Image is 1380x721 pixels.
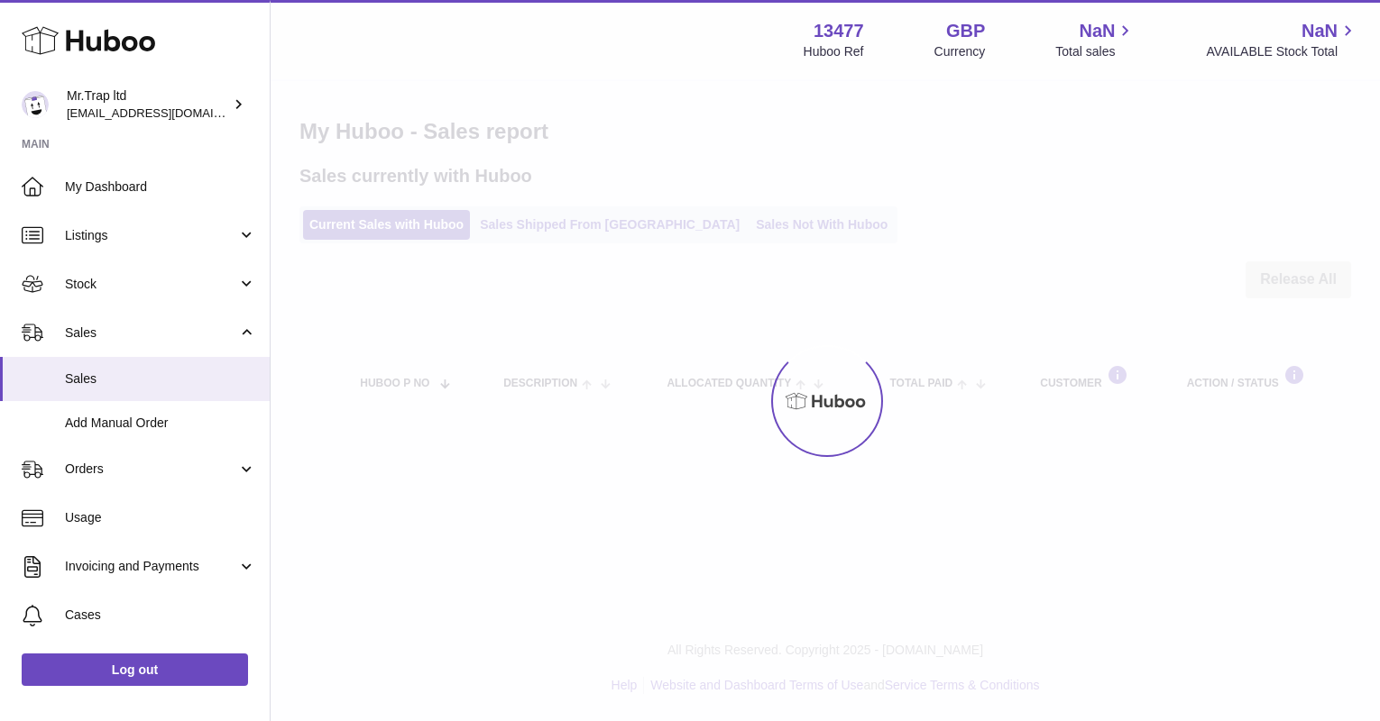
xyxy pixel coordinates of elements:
span: Sales [65,370,256,388]
img: office@grabacz.eu [22,91,49,118]
div: Currency [934,43,986,60]
span: Listings [65,227,237,244]
span: Add Manual Order [65,415,256,432]
span: Total sales [1055,43,1136,60]
div: Mr.Trap ltd [67,87,229,122]
span: Invoicing and Payments [65,558,237,575]
div: Huboo Ref [804,43,864,60]
span: AVAILABLE Stock Total [1206,43,1358,60]
a: Log out [22,653,248,686]
span: Sales [65,324,237,342]
span: NaN [1079,19,1115,43]
strong: 13477 [814,19,864,43]
span: My Dashboard [65,178,256,196]
strong: GBP [946,19,985,43]
span: NaN [1302,19,1338,43]
a: NaN AVAILABLE Stock Total [1206,19,1358,60]
span: Orders [65,461,237,478]
span: [EMAIL_ADDRESS][DOMAIN_NAME] [67,105,265,120]
span: Stock [65,276,237,293]
span: Usage [65,509,256,526]
a: NaN Total sales [1055,19,1136,60]
span: Cases [65,607,256,624]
